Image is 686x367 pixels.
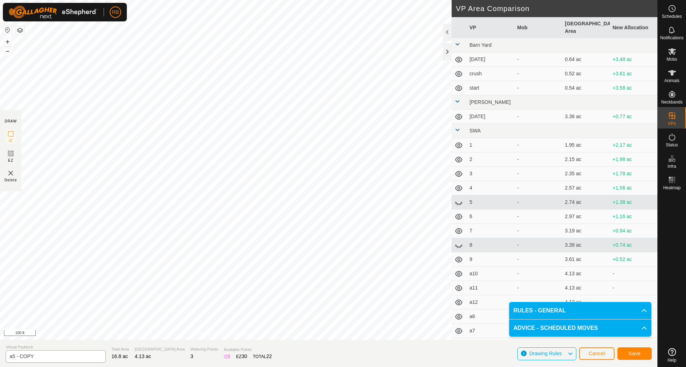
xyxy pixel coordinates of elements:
[579,347,615,360] button: Cancel
[610,252,658,267] td: +0.52 ac
[610,267,658,281] td: -
[562,67,610,81] td: 0.52 ac
[667,358,676,362] span: Help
[610,17,658,38] th: New Allocation
[469,42,492,48] span: Barn Yard
[467,167,514,181] td: 3
[135,353,151,359] span: 4.13 ac
[3,37,12,46] button: +
[6,344,106,350] span: Virtual Paddock
[562,167,610,181] td: 2.35 ac
[562,224,610,238] td: 3.19 ac
[3,26,12,34] button: Reset Map
[467,267,514,281] td: a10
[517,198,560,206] div: -
[610,167,658,181] td: +1.78 ac
[467,138,514,152] td: 1
[667,57,677,61] span: Mobs
[562,81,610,95] td: 0.54 ac
[266,353,272,359] span: 22
[467,195,514,210] td: 5
[562,17,610,38] th: [GEOGRAPHIC_DATA] Area
[111,353,128,359] span: 16.8 ac
[562,138,610,152] td: 1.95 ac
[467,252,514,267] td: 9
[562,181,610,195] td: 2.57 ac
[513,324,598,332] span: ADVICE - SCHEDULED MOVES
[517,241,560,249] div: -
[668,121,676,126] span: VPs
[610,295,658,310] td: -
[6,169,15,177] img: VP
[190,346,218,352] span: Watering Points
[467,224,514,238] td: 7
[467,295,514,310] td: a12
[467,52,514,67] td: [DATE]
[224,347,272,353] span: Available Points
[517,141,560,149] div: -
[562,195,610,210] td: 2.74 ac
[588,351,605,356] span: Cancel
[610,110,658,124] td: +0.77 ac
[617,347,652,360] button: Save
[517,113,560,120] div: -
[517,56,560,63] div: -
[253,353,272,360] div: TOTAL
[529,351,562,356] span: Drawing Rules
[517,213,560,220] div: -
[3,47,12,55] button: –
[517,170,560,177] div: -
[663,186,681,190] span: Heatmap
[562,238,610,252] td: 3.39 ac
[610,81,658,95] td: +3.58 ac
[467,324,514,338] td: a7
[467,238,514,252] td: 8
[517,256,560,263] div: -
[667,164,676,169] span: Infra
[514,17,562,38] th: Mob
[467,110,514,124] td: [DATE]
[224,353,230,360] div: IZ
[5,177,17,183] span: Delete
[517,284,560,292] div: -
[562,281,610,295] td: 4.13 ac
[562,210,610,224] td: 2.97 ac
[509,302,651,319] p-accordion-header: RULES - GENERAL
[236,353,247,360] div: EZ
[562,52,610,67] td: 0.64 ac
[233,331,254,337] a: Contact Us
[660,36,683,40] span: Notifications
[467,281,514,295] td: a11
[562,152,610,167] td: 2.15 ac
[467,181,514,195] td: 4
[562,295,610,310] td: 4.13 ac
[467,67,514,81] td: crush
[610,138,658,152] td: +2.17 ac
[16,26,24,35] button: Map Layers
[610,152,658,167] td: +1.98 ac
[228,353,230,359] span: 6
[111,346,129,352] span: Total Area
[610,210,658,224] td: +1.16 ac
[610,181,658,195] td: +1.56 ac
[562,338,610,352] td: 4.13 ac
[467,17,514,38] th: VP
[467,81,514,95] td: start
[517,184,560,192] div: -
[666,143,678,147] span: Status
[5,119,17,124] div: DRAW
[610,338,658,352] td: -
[112,9,119,16] span: RB
[517,270,560,277] div: -
[135,346,185,352] span: [GEOGRAPHIC_DATA] Area
[610,238,658,252] td: +0.74 ac
[664,79,680,83] span: Animals
[658,345,686,365] a: Help
[467,338,514,352] td: a8
[610,52,658,67] td: +3.48 ac
[610,281,658,295] td: -
[517,298,560,306] div: -
[610,195,658,210] td: +1.38 ac
[198,331,224,337] a: Privacy Policy
[242,353,247,359] span: 30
